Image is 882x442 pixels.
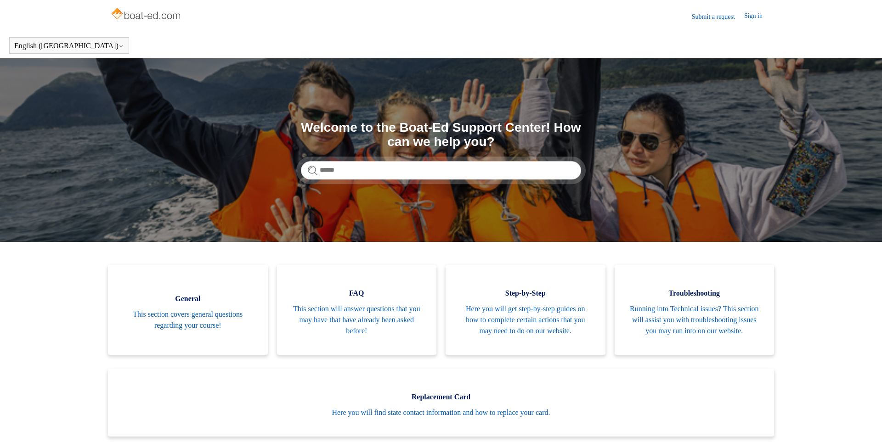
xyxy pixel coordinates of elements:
span: Step-by-Step [459,288,592,299]
span: General [122,293,254,304]
a: Troubleshooting Running into Technical issues? This section will assist you with troubleshooting ... [615,265,775,355]
button: English ([GEOGRAPHIC_DATA]) [14,42,124,50]
div: Live chat [851,411,875,435]
span: Troubleshooting [628,288,761,299]
span: Here you will get step-by-step guides on how to complete certain actions that you may need to do ... [459,303,592,336]
img: Boat-Ed Help Center home page [110,6,183,24]
a: Replacement Card Here you will find state contact information and how to replace your card. [108,369,774,436]
a: Sign in [744,11,772,22]
a: FAQ This section will answer questions that you may have that have already been asked before! [277,265,437,355]
span: Here you will find state contact information and how to replace your card. [122,407,760,418]
span: This section covers general questions regarding your course! [122,309,254,331]
a: Step-by-Step Here you will get step-by-step guides on how to complete certain actions that you ma... [446,265,605,355]
input: Search [301,161,581,179]
span: This section will answer questions that you may have that have already been asked before! [291,303,423,336]
span: Replacement Card [122,392,760,403]
span: Running into Technical issues? This section will assist you with troubleshooting issues you may r... [628,303,761,336]
a: Submit a request [692,12,744,22]
h1: Welcome to the Boat-Ed Support Center! How can we help you? [301,121,581,149]
span: FAQ [291,288,423,299]
a: General This section covers general questions regarding your course! [108,265,268,355]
